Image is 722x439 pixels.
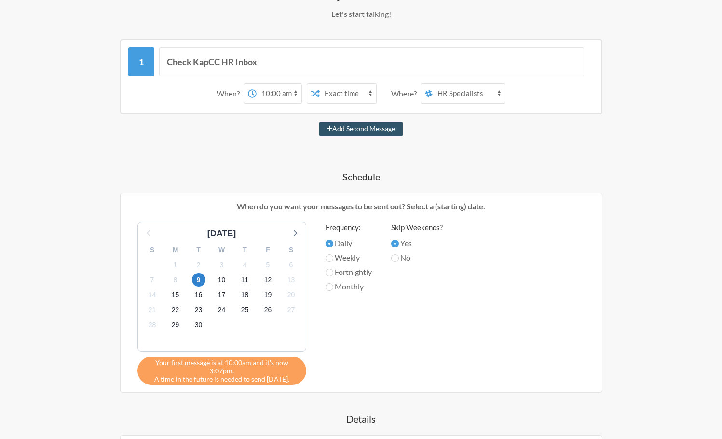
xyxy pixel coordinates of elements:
[238,288,252,302] span: Saturday, October 18, 2025
[391,240,399,247] input: Yes
[391,222,443,233] label: Skip Weekends?
[285,258,298,272] span: Monday, October 6, 2025
[192,303,205,317] span: Thursday, October 23, 2025
[215,303,229,317] span: Friday, October 24, 2025
[391,237,443,249] label: Yes
[146,318,159,332] span: Tuesday, October 28, 2025
[192,318,205,332] span: Thursday, October 30, 2025
[238,258,252,272] span: Saturday, October 4, 2025
[326,283,333,291] input: Monthly
[257,243,280,258] div: F
[169,258,182,272] span: Wednesday, October 1, 2025
[261,288,275,302] span: Sunday, October 19, 2025
[326,254,333,262] input: Weekly
[326,222,372,233] label: Frequency:
[192,273,205,287] span: Thursday, October 9, 2025
[233,243,257,258] div: T
[285,303,298,317] span: Monday, October 27, 2025
[217,83,244,104] div: When?
[326,252,372,263] label: Weekly
[285,273,298,287] span: Monday, October 13, 2025
[82,412,641,425] h4: Details
[187,243,210,258] div: T
[204,227,240,240] div: [DATE]
[128,201,595,212] p: When do you want your messages to be sent out? Select a (starting) date.
[169,273,182,287] span: Wednesday, October 8, 2025
[169,303,182,317] span: Wednesday, October 22, 2025
[261,258,275,272] span: Sunday, October 5, 2025
[141,243,164,258] div: S
[146,273,159,287] span: Tuesday, October 7, 2025
[326,237,372,249] label: Daily
[326,240,333,247] input: Daily
[215,288,229,302] span: Friday, October 17, 2025
[215,258,229,272] span: Friday, October 3, 2025
[145,358,299,375] span: Your first message is at 10:00am and it's now 3:07pm.
[326,269,333,276] input: Fortnightly
[137,357,306,385] div: A time in the future is needed to send [DATE].
[326,266,372,278] label: Fortnightly
[261,273,275,287] span: Sunday, October 12, 2025
[146,303,159,317] span: Tuesday, October 21, 2025
[215,273,229,287] span: Friday, October 10, 2025
[82,8,641,20] p: Let's start talking!
[280,243,303,258] div: S
[192,288,205,302] span: Thursday, October 16, 2025
[391,83,421,104] div: Where?
[169,318,182,332] span: Wednesday, October 29, 2025
[82,170,641,183] h4: Schedule
[238,273,252,287] span: Saturday, October 11, 2025
[164,243,187,258] div: M
[285,288,298,302] span: Monday, October 20, 2025
[146,288,159,302] span: Tuesday, October 14, 2025
[391,252,443,263] label: No
[326,281,372,292] label: Monthly
[192,258,205,272] span: Thursday, October 2, 2025
[261,303,275,317] span: Sunday, October 26, 2025
[210,243,233,258] div: W
[238,303,252,317] span: Saturday, October 25, 2025
[159,47,584,76] input: Message
[169,288,182,302] span: Wednesday, October 15, 2025
[319,122,403,136] button: Add Second Message
[391,254,399,262] input: No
